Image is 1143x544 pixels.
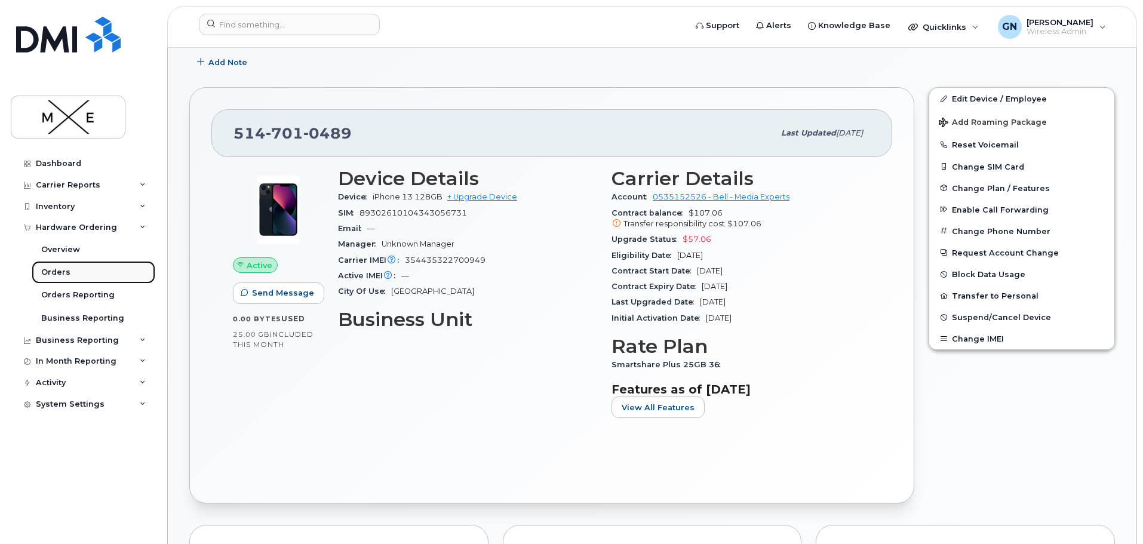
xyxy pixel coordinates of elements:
[622,402,695,413] span: View All Features
[338,224,367,233] span: Email
[612,251,677,260] span: Eligibility Date
[252,287,314,299] span: Send Message
[612,208,871,230] span: $107.06
[929,88,1114,109] a: Edit Device / Employee
[612,360,726,369] span: Smartshare Plus 25GB 36
[199,14,380,35] input: Find something...
[612,397,705,418] button: View All Features
[303,124,352,142] span: 0489
[612,297,700,306] span: Last Upgraded Date
[233,330,270,339] span: 25.00 GB
[233,282,324,304] button: Send Message
[1027,27,1093,36] span: Wireless Admin
[781,128,836,137] span: Last updated
[338,208,360,217] span: SIM
[800,14,899,38] a: Knowledge Base
[929,242,1114,263] button: Request Account Change
[612,192,653,201] span: Account
[612,168,871,189] h3: Carrier Details
[266,124,303,142] span: 701
[929,156,1114,177] button: Change SIM Card
[612,235,683,244] span: Upgrade Status
[338,256,405,265] span: Carrier IMEI
[697,266,723,275] span: [DATE]
[623,219,725,228] span: Transfer responsibility cost
[939,118,1047,129] span: Add Roaming Package
[233,330,314,349] span: included this month
[373,192,443,201] span: iPhone 13 128GB
[612,336,871,357] h3: Rate Plan
[242,174,314,245] img: image20231002-3703462-1ig824h.jpeg
[702,282,727,291] span: [DATE]
[1027,17,1093,27] span: [PERSON_NAME]
[189,51,257,73] button: Add Note
[612,314,706,322] span: Initial Activation Date
[233,124,352,142] span: 514
[900,15,987,39] div: Quicklinks
[929,199,1114,220] button: Enable Call Forwarding
[952,205,1049,214] span: Enable Call Forwarding
[338,287,391,296] span: City Of Use
[338,192,373,201] span: Device
[338,239,382,248] span: Manager
[338,271,401,280] span: Active IMEI
[677,251,703,260] span: [DATE]
[1002,20,1017,34] span: GN
[208,57,247,68] span: Add Note
[687,14,748,38] a: Support
[281,314,305,323] span: used
[929,328,1114,349] button: Change IMEI
[952,183,1050,192] span: Change Plan / Features
[836,128,863,137] span: [DATE]
[929,263,1114,285] button: Block Data Usage
[929,109,1114,134] button: Add Roaming Package
[401,271,409,280] span: —
[338,168,597,189] h3: Device Details
[990,15,1114,39] div: Galin Nikolov
[360,208,467,217] span: 89302610104343056731
[338,309,597,330] h3: Business Unit
[929,220,1114,242] button: Change Phone Number
[952,313,1051,322] span: Suspend/Cancel Device
[929,177,1114,199] button: Change Plan / Features
[700,297,726,306] span: [DATE]
[929,306,1114,328] button: Suspend/Cancel Device
[683,235,711,244] span: $57.06
[612,282,702,291] span: Contract Expiry Date
[367,224,375,233] span: —
[391,287,474,296] span: [GEOGRAPHIC_DATA]
[706,20,739,32] span: Support
[727,219,761,228] span: $107.06
[706,314,732,322] span: [DATE]
[766,20,791,32] span: Alerts
[653,192,789,201] a: 0535152526 - Bell - Media Experts
[929,285,1114,306] button: Transfer to Personal
[382,239,454,248] span: Unknown Manager
[818,20,890,32] span: Knowledge Base
[748,14,800,38] a: Alerts
[405,256,486,265] span: 354435322700949
[233,315,281,323] span: 0.00 Bytes
[612,266,697,275] span: Contract Start Date
[929,134,1114,155] button: Reset Voicemail
[447,192,517,201] a: + Upgrade Device
[612,382,871,397] h3: Features as of [DATE]
[923,22,966,32] span: Quicklinks
[247,260,272,271] span: Active
[612,208,689,217] span: Contract balance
